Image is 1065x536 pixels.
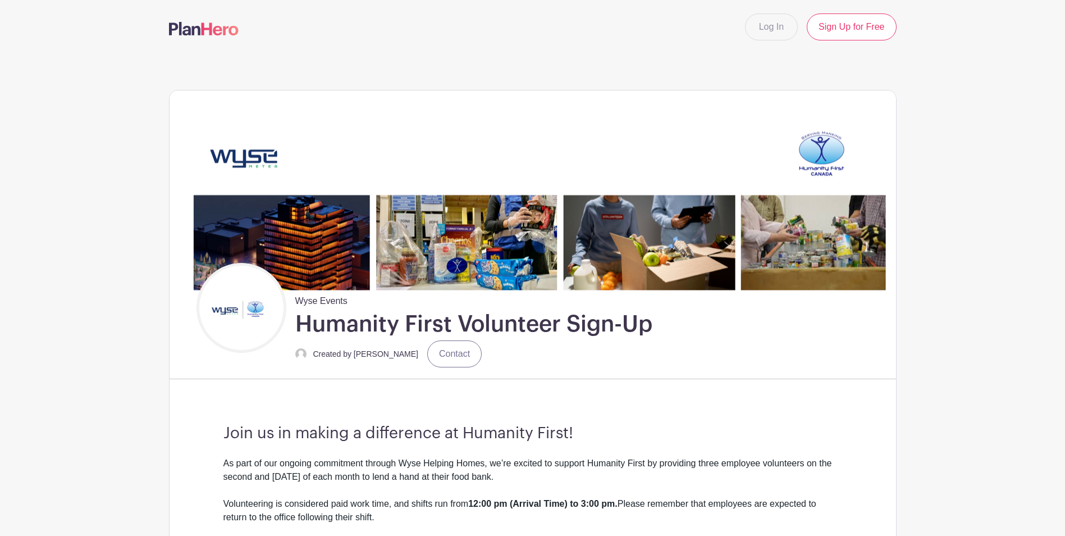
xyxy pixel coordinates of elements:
[427,340,482,367] a: Contact
[295,310,652,338] h1: Humanity First Volunteer Sign-Up
[468,499,618,508] strong: 12:00 pm (Arrival Time) to 3:00 pm.
[745,13,798,40] a: Log In
[169,22,239,35] img: logo-507f7623f17ff9eddc593b1ce0a138ce2505c220e1c5a4e2b4648c50719b7d32.svg
[223,457,842,497] div: As part of our ongoing commitment through Wyse Helping Homes, we’re excited to support Humanity F...
[807,13,896,40] a: Sign Up for Free
[223,424,842,443] h3: Join us in making a difference at Humanity First!
[295,348,307,360] img: default-ce2991bfa6775e67f084385cd625a349d9dcbb7a52a09fb2fda1e96e2d18dcdb.png
[295,290,348,308] span: Wyse Events
[199,266,284,350] img: Untitled%20design%20(22).png
[313,349,419,358] small: Created by [PERSON_NAME]
[170,90,896,290] img: Untitled%20(2790%20x%20600%20px)%20(12).png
